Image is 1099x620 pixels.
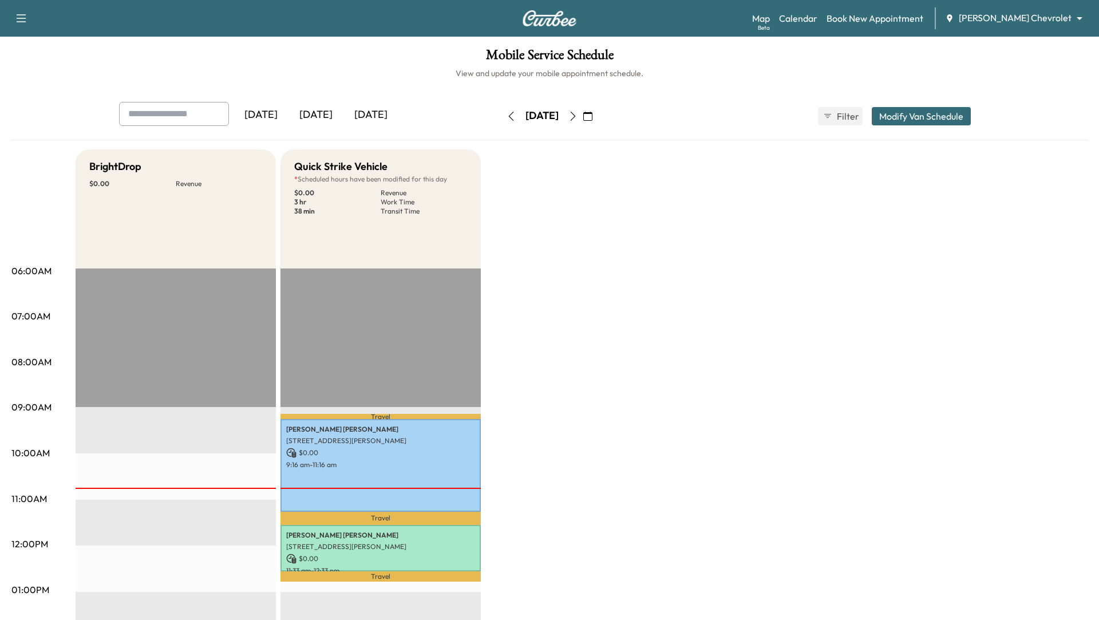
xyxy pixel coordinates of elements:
[11,48,1088,68] h1: Mobile Service Schedule
[11,537,48,551] p: 12:00PM
[11,309,50,323] p: 07:00AM
[525,109,559,123] div: [DATE]
[758,23,770,32] div: Beta
[286,554,475,564] p: $ 0.00
[959,11,1072,25] span: [PERSON_NAME] Chevrolet
[818,107,863,125] button: Filter
[381,207,467,216] p: Transit Time
[286,436,475,445] p: [STREET_ADDRESS][PERSON_NAME]
[286,531,475,540] p: [PERSON_NAME] [PERSON_NAME]
[11,446,50,460] p: 10:00AM
[522,10,577,26] img: Curbee Logo
[294,207,381,216] p: 38 min
[11,583,49,597] p: 01:00PM
[11,264,52,278] p: 06:00AM
[280,512,481,525] p: Travel
[234,102,288,128] div: [DATE]
[827,11,923,25] a: Book New Appointment
[286,448,475,458] p: $ 0.00
[381,198,467,207] p: Work Time
[286,566,475,575] p: 11:33 am - 12:33 pm
[294,198,381,207] p: 3 hr
[11,68,1088,79] h6: View and update your mobile appointment schedule.
[11,400,52,414] p: 09:00AM
[779,11,817,25] a: Calendar
[294,175,467,184] p: Scheduled hours have been modified for this day
[837,109,857,123] span: Filter
[286,460,475,469] p: 9:16 am - 11:16 am
[286,425,475,434] p: [PERSON_NAME] [PERSON_NAME]
[343,102,398,128] div: [DATE]
[286,542,475,551] p: [STREET_ADDRESS][PERSON_NAME]
[752,11,770,25] a: MapBeta
[11,492,47,506] p: 11:00AM
[294,159,388,175] h5: Quick Strike Vehicle
[280,571,481,582] p: Travel
[89,179,176,188] p: $ 0.00
[294,188,381,198] p: $ 0.00
[176,179,262,188] p: Revenue
[89,159,141,175] h5: BrightDrop
[381,188,467,198] p: Revenue
[288,102,343,128] div: [DATE]
[280,414,481,419] p: Travel
[11,355,52,369] p: 08:00AM
[872,107,971,125] button: Modify Van Schedule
